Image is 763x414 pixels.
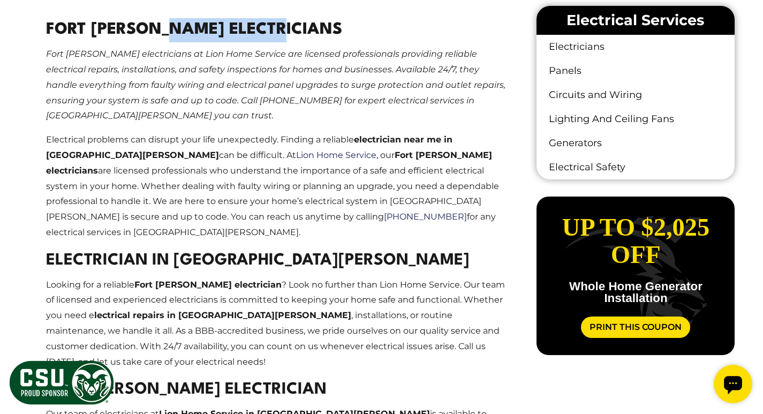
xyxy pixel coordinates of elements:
div: slide 1 [537,197,735,355]
strong: lectrical repairs in [GEOGRAPHIC_DATA][PERSON_NAME] [94,310,351,320]
a: Electricians [537,35,734,59]
li: Electrical Services [537,6,734,35]
span: Up to $2,025 off [562,214,709,268]
strong: Electrician in [GEOGRAPHIC_DATA][PERSON_NAME] [46,253,470,268]
a: Generators [537,131,734,155]
a: Lighting And Ceiling Fans [537,107,734,131]
a: Print This Coupon [581,317,690,338]
strong: Fort [PERSON_NAME] electrician [134,280,282,290]
p: Whole Home Generator Installation [545,281,726,305]
a: Circuits and Wiring [537,83,734,107]
strong: Fort [PERSON_NAME] Electrician [46,382,327,397]
a: Lion Home Service [296,150,376,160]
p: Looking for a reliable ? Look no further than Lion Home Service. Our team of licensed and experie... [46,277,506,370]
a: Panels [537,59,734,83]
a: [PHONE_NUMBER] [384,212,467,222]
strong: electrician near me in [GEOGRAPHIC_DATA][PERSON_NAME] [46,134,452,160]
em: Fort [PERSON_NAME] electricians at Lion Home Service are licensed professionals providing reliabl... [46,49,505,121]
a: Electrical Safety [537,155,734,179]
p: Electrical problems can disrupt your life unexpectedly. Finding a reliable can be difficult. At ,... [46,132,506,240]
div: carousel [537,197,734,355]
h2: Fort [PERSON_NAME] Electricians [46,18,506,42]
img: CSU Sponsor Badge [8,359,115,406]
div: Open chat widget [4,4,43,43]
